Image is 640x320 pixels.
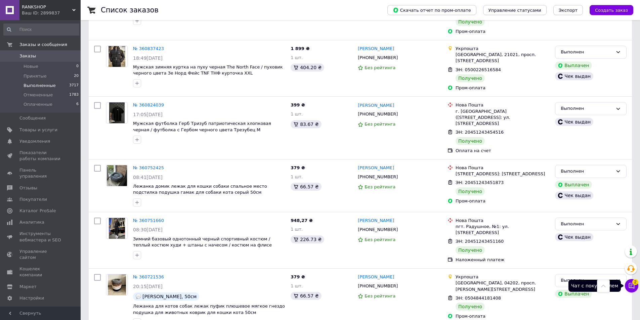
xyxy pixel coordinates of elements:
[19,219,44,225] span: Аналитика
[553,5,583,15] button: Экспорт
[456,137,485,145] div: Получено
[291,46,309,51] span: 1 899 ₴
[133,236,272,248] span: Зимний базовый однотонный черный спортивный костюм / теплый костюм худи + штаны с начесом / костю...
[19,42,67,48] span: Заказы и сообщения
[456,148,550,154] div: Оплата на счет
[133,274,164,279] a: № 360721536
[456,74,485,82] div: Получено
[24,73,47,79] span: Принятые
[358,165,394,171] a: [PERSON_NAME]
[456,246,485,254] div: Получено
[555,61,592,70] div: Выплачен
[555,191,593,199] div: Чек выдан
[561,221,613,228] div: Выполнен
[19,266,62,278] span: Кошелек компании
[133,121,271,132] a: Мужская футболка Герб Тризуб патриотическая хлопковая черная / футболка с Гербом черного цвета Тр...
[19,138,50,144] span: Уведомления
[19,150,62,162] span: Показатели работы компании
[19,231,62,243] span: Инструменты вебмастера и SEO
[109,102,125,123] img: Фото товару
[561,49,613,56] div: Выполнен
[456,52,550,64] div: [GEOGRAPHIC_DATA], 21021, просп. [STREET_ADDRESS]
[387,5,476,15] button: Скачать отчет по пром-оплате
[559,8,578,13] span: Экспорт
[19,284,37,290] span: Маркет
[19,196,47,202] span: Покупатели
[133,175,163,180] span: 08:41[DATE]
[365,65,395,70] span: Без рейтинга
[456,18,485,26] div: Получено
[456,239,504,244] span: ЭН: 20451243451160
[561,105,613,112] div: Выполнен
[133,64,283,76] a: Мужская зимняя куртка на пуху черная The North Face / пуховик черного цвета Зе Норд Фейс TNF ТНФ ...
[291,283,303,288] span: 1 шт.
[108,274,126,295] img: Фото товару
[19,208,56,214] span: Каталог ProSale
[365,293,395,299] span: Без рейтинга
[456,67,501,72] span: ЭН: 0500226516584
[19,115,46,121] span: Сообщения
[133,184,267,195] a: Лежанка домик лежак для кошки собаки спальное место подстилка подушка гамак для собаки кота серый...
[133,227,163,232] span: 08:30[DATE]
[24,63,38,70] span: Новые
[24,92,53,98] span: Отмененные
[555,118,593,126] div: Чек выдан
[109,46,126,67] img: Фото товару
[456,171,550,177] div: [STREET_ADDRESS]: [STREET_ADDRESS]
[555,181,592,189] div: Выплачен
[456,187,485,195] div: Получено
[365,184,395,189] span: Без рейтинга
[133,55,163,61] span: 18:49[DATE]
[456,257,550,263] div: Наложенный платеж
[456,102,550,108] div: Нова Пошта
[136,294,141,299] img: :speech_balloon:
[106,274,128,295] a: Фото товару
[109,218,125,239] img: Фото товару
[291,120,321,128] div: 83.67 ₴
[76,63,79,70] span: 0
[106,102,128,124] a: Фото товару
[106,46,128,67] a: Фото товару
[76,101,79,107] span: 6
[456,46,550,52] div: Укрпошта
[133,46,164,51] a: № 360837423
[19,167,62,179] span: Панель управления
[456,108,550,127] div: г. [GEOGRAPHIC_DATA] ([STREET_ADDRESS]: ул. [STREET_ADDRESS]
[3,24,79,36] input: Поиск
[583,7,633,12] a: Создать заказ
[555,290,592,298] div: Выплачен
[19,248,62,261] span: Управление сайтом
[19,127,57,133] span: Товары и услуги
[356,110,399,119] div: [PHONE_NUMBER]
[358,46,394,52] a: [PERSON_NAME]
[456,218,550,224] div: Нова Пошта
[133,304,285,315] span: Лежанка для котов собак лежак пуфик плюшевое мягкое гнездо подушка для животных коврик для кошки ...
[561,168,613,175] div: Выполнен
[133,165,164,170] a: № 360752425
[365,237,395,242] span: Без рейтинга
[24,101,52,107] span: Оплаченные
[358,102,394,109] a: [PERSON_NAME]
[133,284,163,289] span: 20:15[DATE]
[561,277,613,284] div: Выполнен
[356,53,399,62] div: [PHONE_NUMBER]
[291,292,321,300] div: 66.57 ₴
[22,4,72,10] span: RANKSHOP
[291,165,305,170] span: 379 ₴
[456,165,550,171] div: Нова Пошта
[456,295,501,301] span: ЭН: 0504844181408
[291,102,305,107] span: 399 ₴
[555,72,593,80] div: Чек выдан
[356,282,399,290] div: [PHONE_NUMBER]
[488,8,541,13] span: Управление статусами
[19,53,36,59] span: Заказы
[291,174,303,179] span: 1 шт.
[291,55,303,60] span: 1 шт.
[133,112,163,117] span: 17:05[DATE]
[456,224,550,236] div: пгт. Радушное, №1: ул. [STREET_ADDRESS]
[356,173,399,181] div: [PHONE_NUMBER]
[483,5,547,15] button: Управление статусами
[69,92,79,98] span: 1783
